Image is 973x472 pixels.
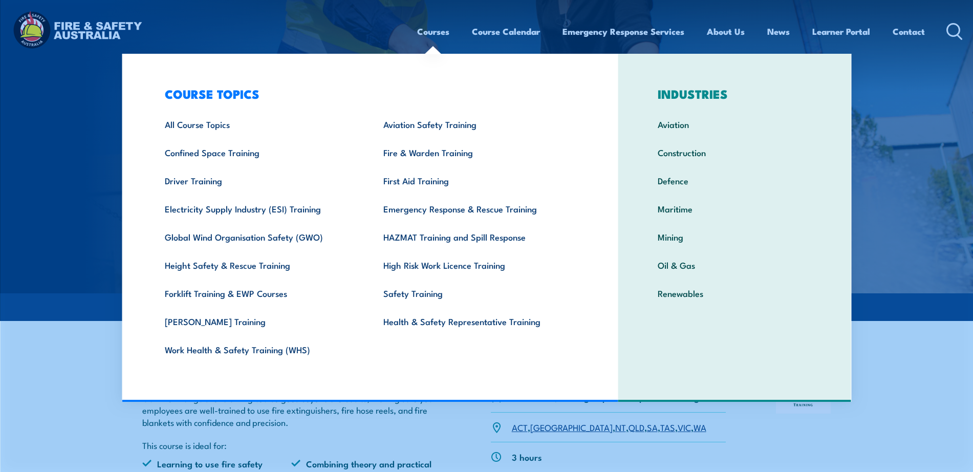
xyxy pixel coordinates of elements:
[678,421,691,433] a: VIC
[472,18,540,45] a: Course Calendar
[367,195,586,223] a: Emergency Response & Rescue Training
[367,223,586,251] a: HAZMAT Training and Spill Response
[142,392,441,428] p: Our Fire Extinguisher training course goes beyond the basics, making sure your employees are well...
[694,421,706,433] a: WA
[149,195,367,223] a: Electricity Supply Industry (ESI) Training
[642,223,828,251] a: Mining
[647,421,658,433] a: SA
[149,251,367,279] a: Height Safety & Rescue Training
[149,87,586,101] h3: COURSE TOPICS
[642,195,828,223] a: Maritime
[149,110,367,138] a: All Course Topics
[767,18,790,45] a: News
[149,138,367,166] a: Confined Space Training
[417,18,449,45] a: Courses
[707,18,745,45] a: About Us
[642,110,828,138] a: Aviation
[512,421,706,433] p: , , , , , , ,
[642,279,828,307] a: Renewables
[563,18,684,45] a: Emergency Response Services
[367,110,586,138] a: Aviation Safety Training
[512,421,528,433] a: ACT
[367,307,586,335] a: Health & Safety Representative Training
[149,335,367,363] a: Work Health & Safety Training (WHS)
[812,18,870,45] a: Learner Portal
[642,87,828,101] h3: INDUSTRIES
[893,18,925,45] a: Contact
[660,421,675,433] a: TAS
[149,223,367,251] a: Global Wind Organisation Safety (GWO)
[642,166,828,195] a: Defence
[642,138,828,166] a: Construction
[149,307,367,335] a: [PERSON_NAME] Training
[530,421,613,433] a: [GEOGRAPHIC_DATA]
[642,251,828,279] a: Oil & Gas
[367,251,586,279] a: High Risk Work Licence Training
[367,138,586,166] a: Fire & Warden Training
[512,451,542,463] p: 3 hours
[629,421,644,433] a: QLD
[615,421,626,433] a: NT
[142,439,441,451] p: This course is ideal for:
[149,279,367,307] a: Forklift Training & EWP Courses
[512,391,703,403] p: Individuals, Small groups or Corporate bookings
[367,279,586,307] a: Safety Training
[149,166,367,195] a: Driver Training
[367,166,586,195] a: First Aid Training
